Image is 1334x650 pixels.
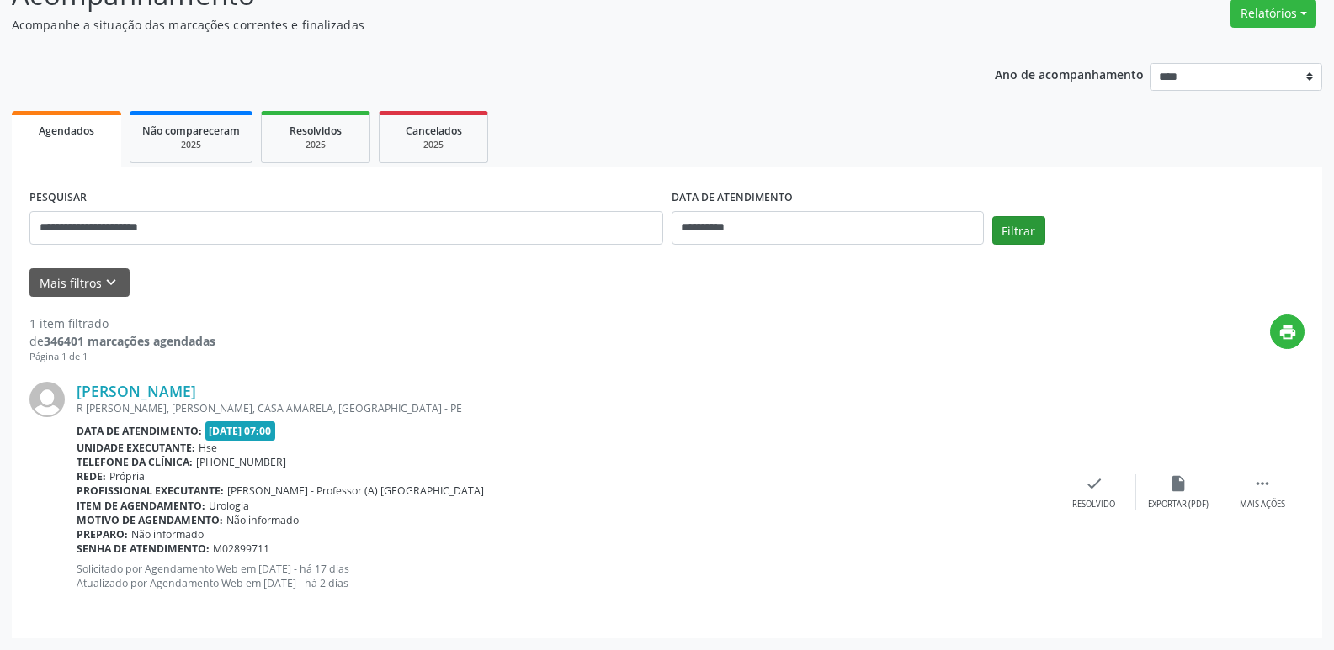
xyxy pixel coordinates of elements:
span: Não informado [226,513,299,527]
span: Não compareceram [142,124,240,138]
b: Preparo: [77,527,128,542]
div: Exportar (PDF) [1148,499,1209,510]
span: Cancelados [406,124,462,138]
span: [PERSON_NAME] - Professor (A) [GEOGRAPHIC_DATA] [227,484,484,498]
p: Solicitado por Agendamento Web em [DATE] - há 17 dias Atualizado por Agendamento Web em [DATE] - ... [77,562,1052,590]
button: Filtrar [992,216,1045,245]
b: Profissional executante: [77,484,224,498]
strong: 346401 marcações agendadas [44,333,215,349]
button: print [1270,314,1305,349]
i: keyboard_arrow_down [102,273,120,292]
span: Resolvidos [290,124,342,138]
b: Telefone da clínica: [77,455,193,469]
label: DATA DE ATENDIMENTO [672,185,793,211]
b: Item de agendamento: [77,499,205,513]
p: Acompanhe a situação das marcações correntes e finalizadas [12,16,929,34]
button: Mais filtroskeyboard_arrow_down [29,268,130,298]
span: Hse [199,441,217,455]
a: [PERSON_NAME] [77,382,196,400]
span: [DATE] 07:00 [205,421,276,441]
b: Senha de atendimento: [77,542,210,556]
div: Resolvido [1072,499,1115,510]
span: Não informado [131,527,204,542]
div: R [PERSON_NAME], [PERSON_NAME], CASA AMARELA, [GEOGRAPHIC_DATA] - PE [77,401,1052,415]
div: Página 1 de 1 [29,350,215,364]
img: img [29,382,65,417]
span: M02899711 [213,542,269,556]
b: Motivo de agendamento: [77,513,223,527]
div: 2025 [274,139,358,151]
i: check [1085,474,1103,493]
i: print [1278,323,1297,341]
p: Ano de acompanhamento [995,63,1144,84]
div: 2025 [391,139,476,151]
b: Data de atendimento: [77,424,202,438]
div: 2025 [142,139,240,151]
i:  [1253,474,1272,493]
label: PESQUISAR [29,185,87,211]
div: 1 item filtrado [29,314,215,332]
div: de [29,332,215,350]
i: insert_drive_file [1169,474,1188,493]
span: Própria [109,469,145,484]
b: Rede: [77,469,106,484]
span: Agendados [39,124,94,138]
div: Mais ações [1240,499,1285,510]
span: [PHONE_NUMBER] [196,455,286,469]
span: Urologia [209,499,249,513]
b: Unidade executante: [77,441,195,455]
